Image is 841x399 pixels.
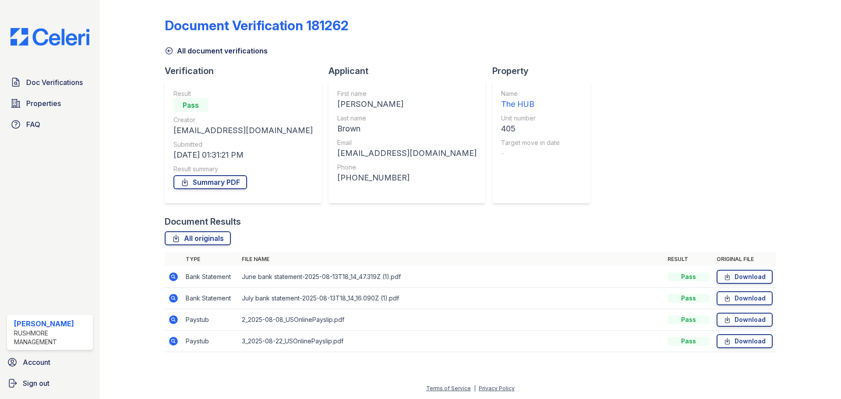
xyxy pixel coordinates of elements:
[337,147,477,159] div: [EMAIL_ADDRESS][DOMAIN_NAME]
[7,116,93,133] a: FAQ
[492,65,597,77] div: Property
[717,270,773,284] a: Download
[337,98,477,110] div: [PERSON_NAME]
[173,98,208,112] div: Pass
[14,318,89,329] div: [PERSON_NAME]
[668,315,710,324] div: Pass
[4,28,96,46] img: CE_Logo_Blue-a8612792a0a2168367f1c8372b55b34899dd931a85d93a1a3d3e32e68fde9ad4.png
[713,252,776,266] th: Original file
[238,331,664,352] td: 3_2025-08-22_USOnlinePayslip.pdf
[717,334,773,348] a: Download
[182,331,238,352] td: Paystub
[426,385,471,392] a: Terms of Service
[173,140,313,149] div: Submitted
[668,294,710,303] div: Pass
[501,89,560,110] a: Name The HUB
[501,123,560,135] div: 405
[173,89,313,98] div: Result
[4,374,96,392] a: Sign out
[165,231,231,245] a: All originals
[238,309,664,331] td: 2_2025-08-08_USOnlinePayslip.pdf
[238,252,664,266] th: File name
[664,252,713,266] th: Result
[337,89,477,98] div: First name
[23,357,50,367] span: Account
[337,163,477,172] div: Phone
[668,272,710,281] div: Pass
[26,98,61,109] span: Properties
[165,46,268,56] a: All document verifications
[173,124,313,137] div: [EMAIL_ADDRESS][DOMAIN_NAME]
[165,18,349,33] div: Document Verification 181262
[337,123,477,135] div: Brown
[238,266,664,288] td: June bank statement-2025-08-13T18_14_47.319Z (1).pdf
[501,89,560,98] div: Name
[337,172,477,184] div: [PHONE_NUMBER]
[668,337,710,346] div: Pass
[501,147,560,159] div: -
[173,116,313,124] div: Creator
[717,291,773,305] a: Download
[26,77,83,88] span: Doc Verifications
[173,165,313,173] div: Result summary
[501,114,560,123] div: Unit number
[4,353,96,371] a: Account
[7,95,93,112] a: Properties
[479,385,515,392] a: Privacy Policy
[165,65,329,77] div: Verification
[501,138,560,147] div: Target move in date
[329,65,492,77] div: Applicant
[23,378,49,388] span: Sign out
[474,385,476,392] div: |
[26,119,40,130] span: FAQ
[7,74,93,91] a: Doc Verifications
[238,288,664,309] td: July bank statement-2025-08-13T18_14_16.090Z (1).pdf
[173,149,313,161] div: [DATE] 01:31:21 PM
[182,266,238,288] td: Bank Statement
[182,252,238,266] th: Type
[182,309,238,331] td: Paystub
[182,288,238,309] td: Bank Statement
[717,313,773,327] a: Download
[173,175,247,189] a: Summary PDF
[337,114,477,123] div: Last name
[14,329,89,346] div: Rushmore Management
[337,138,477,147] div: Email
[501,98,560,110] div: The HUB
[165,215,241,228] div: Document Results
